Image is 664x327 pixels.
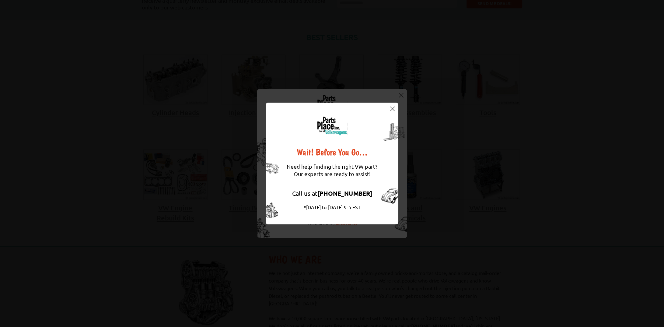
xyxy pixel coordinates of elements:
[292,189,372,197] a: Call us at[PHONE_NUMBER]
[287,148,377,157] div: Wait! Before You Go…
[316,116,348,135] img: logo
[317,189,372,197] strong: [PHONE_NUMBER]
[390,107,395,111] img: close
[287,157,377,184] div: Need help finding the right VW part? Our experts are ready to assist!
[287,203,377,211] div: *[DATE] to [DATE] 9-5 EST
